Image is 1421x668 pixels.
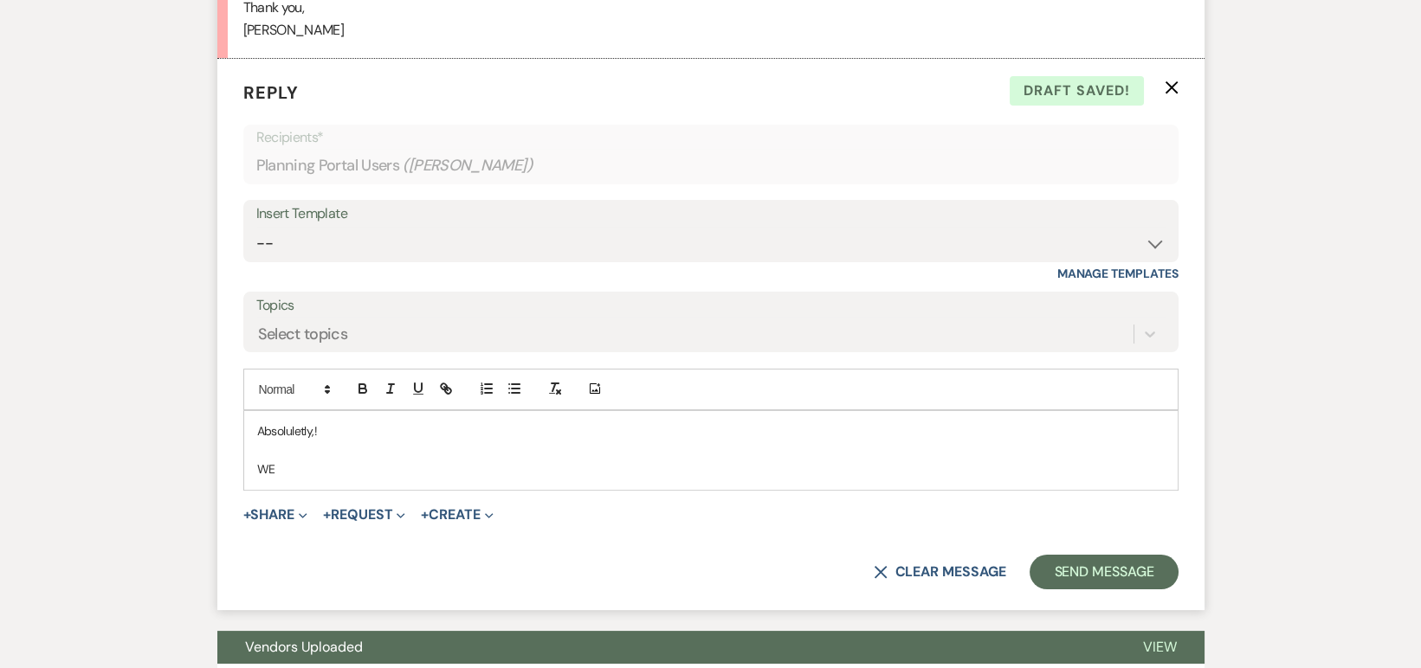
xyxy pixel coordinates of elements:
[258,323,348,346] div: Select topics
[421,508,429,522] span: +
[256,202,1166,227] div: Insert Template
[1143,638,1177,656] span: View
[257,459,1165,479] p: WE
[323,508,331,522] span: +
[874,565,1005,579] button: Clear message
[243,508,251,522] span: +
[1010,76,1144,106] span: Draft saved!
[243,508,308,522] button: Share
[217,631,1115,664] button: Vendors Uploaded
[243,19,1179,42] p: [PERSON_NAME]
[257,421,1165,440] p: Absoluletly,!
[256,149,1166,183] div: Planning Portal Users
[1030,555,1178,589] button: Send Message
[256,293,1166,318] label: Topics
[243,81,299,104] span: Reply
[1115,631,1205,664] button: View
[1057,266,1179,281] a: Manage Templates
[245,638,363,656] span: Vendors Uploaded
[403,154,533,177] span: ( [PERSON_NAME] )
[421,508,493,522] button: Create
[323,508,405,522] button: Request
[256,126,1166,149] p: Recipients*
